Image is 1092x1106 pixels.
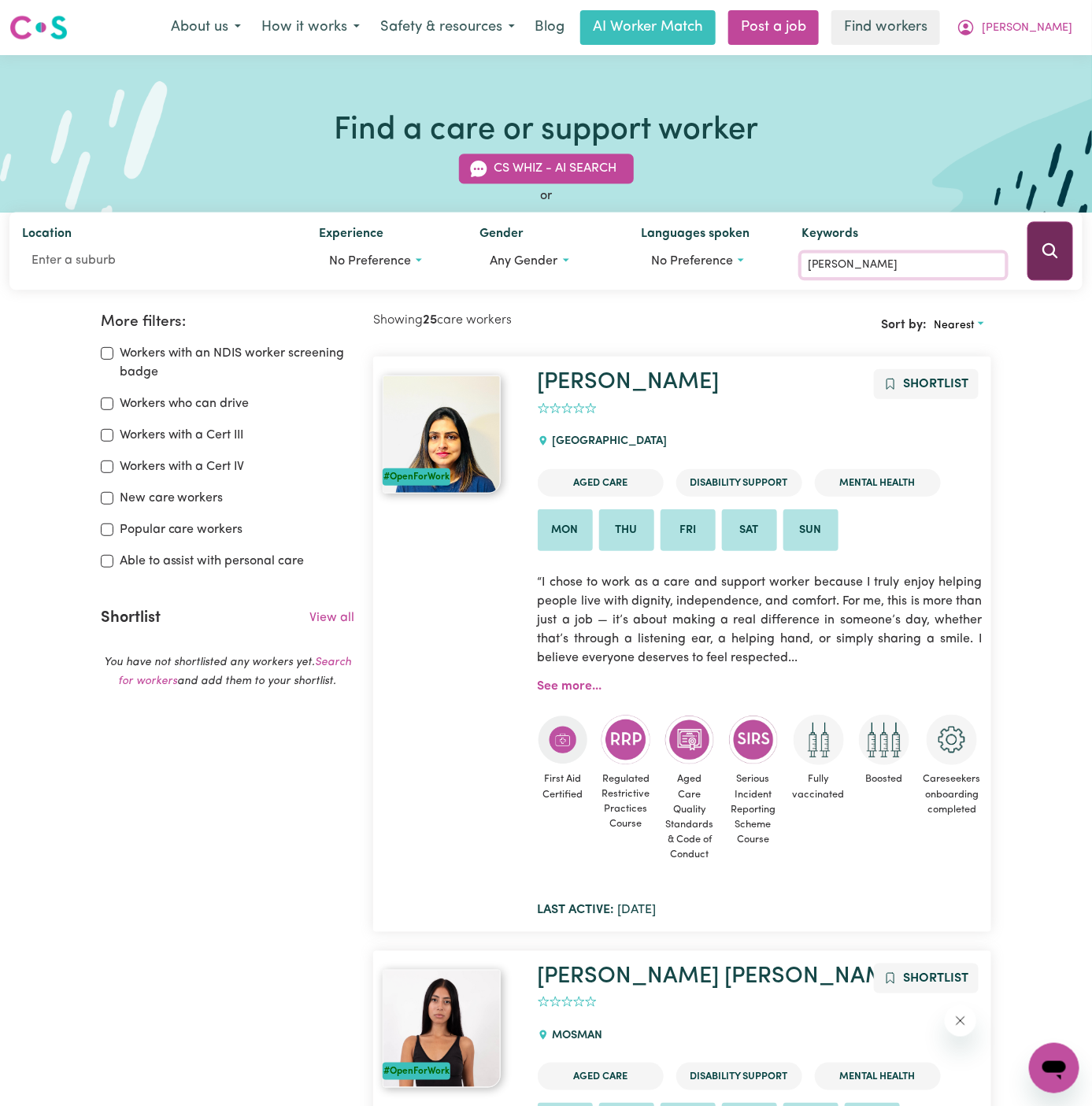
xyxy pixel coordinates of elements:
li: Mental Health [815,1063,941,1090]
span: [DATE] [538,904,657,916]
li: Available on Fri [661,509,716,552]
a: Harshdeep#OpenForWork [383,375,518,494]
button: Safety & resources [370,11,525,44]
span: Need any help? [9,11,95,24]
li: Available on Thu [599,509,654,552]
span: [PERSON_NAME] [982,20,1072,37]
input: Enter a suburb [22,247,294,276]
label: Gender [479,225,524,247]
a: See more... [538,680,602,693]
li: Aged Care [538,1063,664,1090]
span: Regulated Restrictive Practices Course [601,765,652,838]
h2: More filters: [101,313,355,331]
span: Shortlist [903,378,968,390]
a: Maria Alejandra#OpenForWork [383,970,518,1088]
iframe: Close message [945,1005,976,1037]
div: MOSMAN [538,1015,612,1057]
label: Workers with a Cert IV [120,457,245,476]
label: Popular care workers [120,520,243,539]
h2: Showing care workers [373,313,683,328]
label: Workers with an NDIS worker screening badge [120,344,355,382]
span: No preference [651,256,733,268]
a: Blog [525,10,574,45]
span: Shortlist [903,972,968,985]
img: Care and support worker has received 2 doses of COVID-19 vaccine [794,715,844,765]
h2: Shortlist [101,608,161,627]
img: CS Academy: Careseekers Onboarding course completed [927,715,977,765]
button: Add to shortlist [874,964,979,993]
b: 25 [423,314,437,327]
span: First Aid Certified [538,765,588,808]
span: Careseekers onboarding completed [922,765,983,823]
h1: Find a care or support worker [334,112,758,150]
li: Aged Care [538,469,664,497]
span: Aged Care Quality Standards & Code of Conduct [664,765,716,868]
img: View Harshdeep's profile [383,375,501,494]
div: #OpenForWork [383,468,450,486]
div: #OpenForWork [383,1063,450,1080]
li: Available on Sat [722,509,777,552]
button: My Account [946,11,1083,44]
button: CS Whiz - AI Search [459,154,634,184]
img: View Maria Alejandra's profile [383,970,501,1088]
a: Careseekers logo [9,9,68,46]
div: add rating by typing an integer from 0 to 5 or pressing arrow keys [538,993,597,1012]
input: Enter keywords, e.g. full name, interests [801,253,1005,278]
li: Available on Sun [783,509,838,552]
div: add rating by typing an integer from 0 to 5 or pressing arrow keys [538,400,597,418]
span: Sort by: [881,319,927,331]
label: Location [22,225,72,247]
img: CS Academy: Serious Incident Reporting Scheme course completed [728,715,779,765]
a: [PERSON_NAME] [PERSON_NAME] [538,965,907,988]
button: Worker language preferences [641,247,776,277]
a: AI Worker Match [580,10,716,45]
label: Keywords [801,225,858,247]
button: Add to shortlist [874,369,979,399]
label: Languages spoken [641,225,750,247]
em: You have not shortlisted any workers yet. and add them to your shortlist. [104,657,351,687]
button: Worker experience options [319,247,454,277]
a: Find workers [831,10,940,45]
span: Serious Incident Reporting Scheme Course [728,765,779,853]
span: Any gender [490,256,557,268]
img: Care and support worker has received booster dose of COVID-19 vaccination [859,715,909,765]
a: Post a job [728,10,819,45]
img: Care and support worker has completed First Aid Certification [538,715,588,765]
img: CS Academy: Aged Care Quality Standards & Code of Conduct course completed [664,715,715,765]
a: Search for workers [118,657,351,687]
li: Mental Health [815,469,941,497]
span: Nearest [934,320,975,331]
button: Search [1027,222,1073,281]
li: Available on Mon [538,509,593,552]
iframe: Button to launch messaging window [1029,1043,1079,1093]
label: Able to assist with personal care [120,552,305,571]
img: Careseekers logo [9,13,68,42]
label: Workers with a Cert III [120,426,244,445]
button: Sort search results [927,313,991,338]
span: No preference [329,256,411,268]
b: Last active: [538,904,615,916]
span: Fully vaccinated [791,765,846,808]
li: Disability Support [676,469,802,497]
li: Disability Support [676,1063,802,1090]
div: or [9,187,1083,206]
label: Workers who can drive [120,394,250,413]
label: Experience [319,225,383,247]
button: How it works [251,11,370,44]
a: View all [309,612,354,624]
a: [PERSON_NAME] [538,371,720,394]
button: About us [161,11,251,44]
label: New care workers [120,489,224,508]
span: Boosted [859,765,909,793]
div: [GEOGRAPHIC_DATA] [538,420,676,463]
p: “I chose to work as a care and support worker because I truly enjoy helping people live with dign... [538,564,983,677]
img: CS Academy: Regulated Restrictive Practices course completed [601,715,651,764]
button: Worker gender preference [479,247,615,277]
